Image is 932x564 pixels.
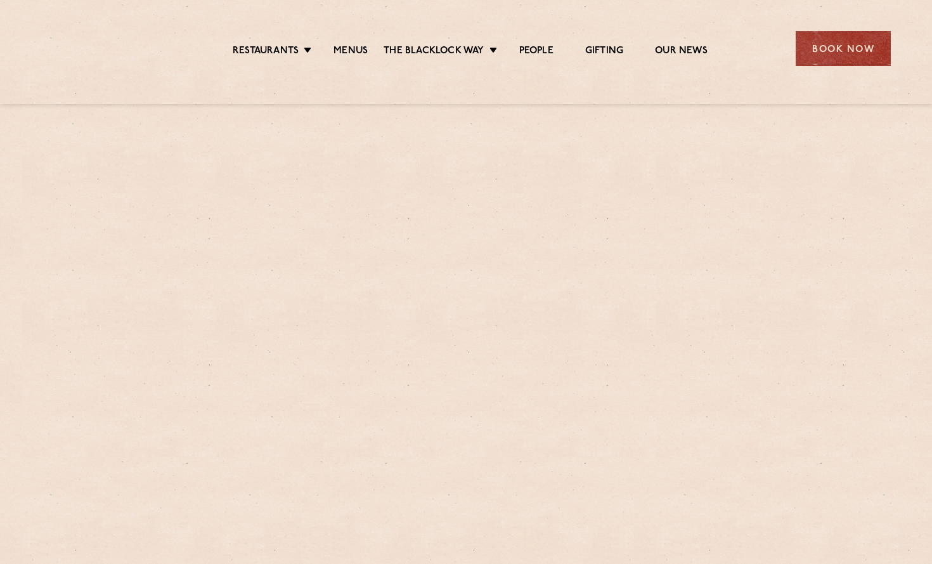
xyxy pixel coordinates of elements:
img: svg%3E [41,12,151,85]
a: Our News [655,45,708,59]
a: Gifting [585,45,623,59]
div: Book Now [796,31,891,66]
a: Menus [333,45,368,59]
a: The Blacklock Way [384,45,484,59]
a: People [519,45,553,59]
a: Restaurants [233,45,299,59]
